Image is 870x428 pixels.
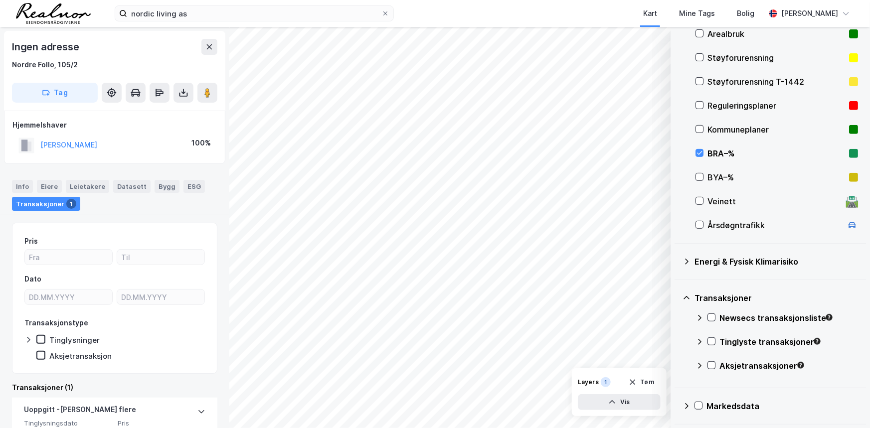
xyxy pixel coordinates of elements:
div: 1 [66,199,76,209]
input: Fra [25,250,112,265]
div: Eiere [37,180,62,193]
div: Bygg [155,180,179,193]
div: Transaksjoner (1) [12,382,217,394]
div: Pris [24,235,38,247]
div: Reguleringsplaner [707,100,845,112]
div: Uoppgitt - [PERSON_NAME] flere [24,404,136,420]
button: Tøm [622,374,661,390]
div: Veinett [707,195,842,207]
div: Bolig [737,7,754,19]
button: Vis [578,394,661,410]
button: Tag [12,83,98,103]
div: Dato [24,273,41,285]
div: Leietakere [66,180,109,193]
div: Transaksjonstype [24,317,88,329]
div: Arealbruk [707,28,845,40]
span: Pris [118,419,205,428]
div: Tinglyste transaksjoner [719,336,858,348]
div: Kart [643,7,657,19]
div: Tooltip anchor [825,313,834,322]
div: BRA–% [707,147,845,159]
div: Ingen adresse [12,39,81,55]
div: Tooltip anchor [796,361,805,370]
div: Kommuneplaner [707,124,845,136]
div: Nordre Follo, 105/2 [12,59,78,71]
div: 1 [601,377,611,387]
input: DD.MM.YYYY [117,289,204,304]
img: realnor-logo.934646d98de889bb5806.png [16,3,91,24]
div: Info [12,180,33,193]
div: Layers [578,378,599,386]
div: 🛣️ [846,195,859,208]
div: 100% [191,137,211,149]
div: Energi & Fysisk Klimarisiko [695,256,858,268]
div: Hjemmelshaver [12,119,217,131]
span: Tinglysningsdato [24,419,112,428]
iframe: Chat Widget [820,380,870,428]
div: Årsdøgntrafikk [707,219,842,231]
div: Datasett [113,180,151,193]
div: Kontrollprogram for chat [820,380,870,428]
input: Søk på adresse, matrikkel, gårdeiere, leietakere eller personer [127,6,381,21]
div: Tooltip anchor [813,337,822,346]
div: Aksjetransaksjoner [719,360,858,372]
div: [PERSON_NAME] [781,7,838,19]
div: Markedsdata [706,400,858,412]
div: BYA–% [707,171,845,183]
div: Transaksjoner [12,197,80,211]
input: Til [117,250,204,265]
div: Newsecs transaksjonsliste [719,312,858,324]
div: Mine Tags [679,7,715,19]
div: ESG [183,180,205,193]
div: Støyforurensning T-1442 [707,76,845,88]
div: Aksjetransaksjon [49,351,112,361]
div: Transaksjoner [695,292,858,304]
input: DD.MM.YYYY [25,289,112,304]
div: Støyforurensning [707,52,845,64]
div: Tinglysninger [49,335,100,345]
